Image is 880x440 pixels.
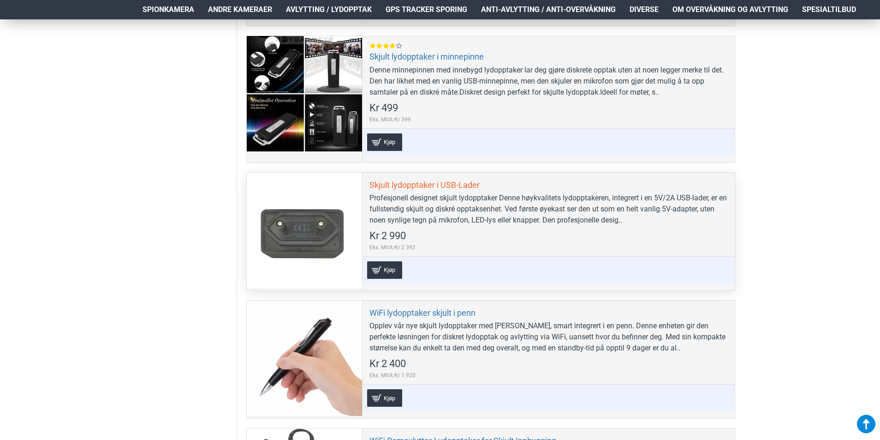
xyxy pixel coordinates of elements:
span: GPS Tracker Sporing [386,4,467,15]
img: website_grey.svg [15,24,22,31]
span: Eks. MVA:Kr 399 [369,115,411,124]
div: Denne minnepinnen med innebygd lydopptaker lar deg gjøre diskrete opptak uten at noen legger merk... [369,65,728,98]
div: Profesjonell designet skjult lydopptaker Denne høykvalitets lydopptakeren, integrert i en 5V/2A U... [369,193,728,226]
span: Kjøp [381,139,398,145]
span: Kjøp [381,395,398,401]
span: Eks. MVA:Kr 1 920 [369,371,416,380]
span: Kjøp [381,267,398,273]
a: Skjult lydopptaker i minnepinne Skjult lydopptaker i minnepinne [247,36,362,151]
span: Avlytting / Lydopptak [286,4,372,15]
a: Skjult lydopptaker i USB-Lader Skjult lydopptaker i USB-Lader [247,173,362,288]
span: Kr 499 [369,103,398,113]
span: Om overvåkning og avlytting [672,4,788,15]
div: Domain Overview [35,54,83,60]
a: Skjult lydopptaker i USB-Lader [369,180,480,190]
span: Diverse [630,4,659,15]
a: WiFi lydopptaker skjult i penn WiFi lydopptaker skjult i penn [247,301,362,416]
img: logo_orange.svg [15,15,22,22]
a: Skjult lydopptaker i minnepinne [369,51,484,62]
span: Andre kameraer [208,4,272,15]
span: Kr 2 400 [369,359,406,369]
span: Kr 2 990 [369,231,406,241]
div: Domain: [DOMAIN_NAME] [24,24,101,31]
div: v 4.0.25 [26,15,45,22]
a: WiFi lydopptaker skjult i penn [369,307,476,318]
img: tab_keywords_by_traffic_grey.svg [92,54,99,61]
img: tab_domain_overview_orange.svg [25,54,32,61]
span: Spesialtilbud [802,4,856,15]
span: Anti-avlytting / Anti-overvåkning [481,4,616,15]
span: Eks. MVA:Kr 2 392 [369,243,416,252]
div: Opplev vår nye skjult lydopptaker med [PERSON_NAME], smart integrert i en penn. Denne enheten gir... [369,320,728,354]
span: Spionkamera [143,4,194,15]
div: Keywords by Traffic [102,54,155,60]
